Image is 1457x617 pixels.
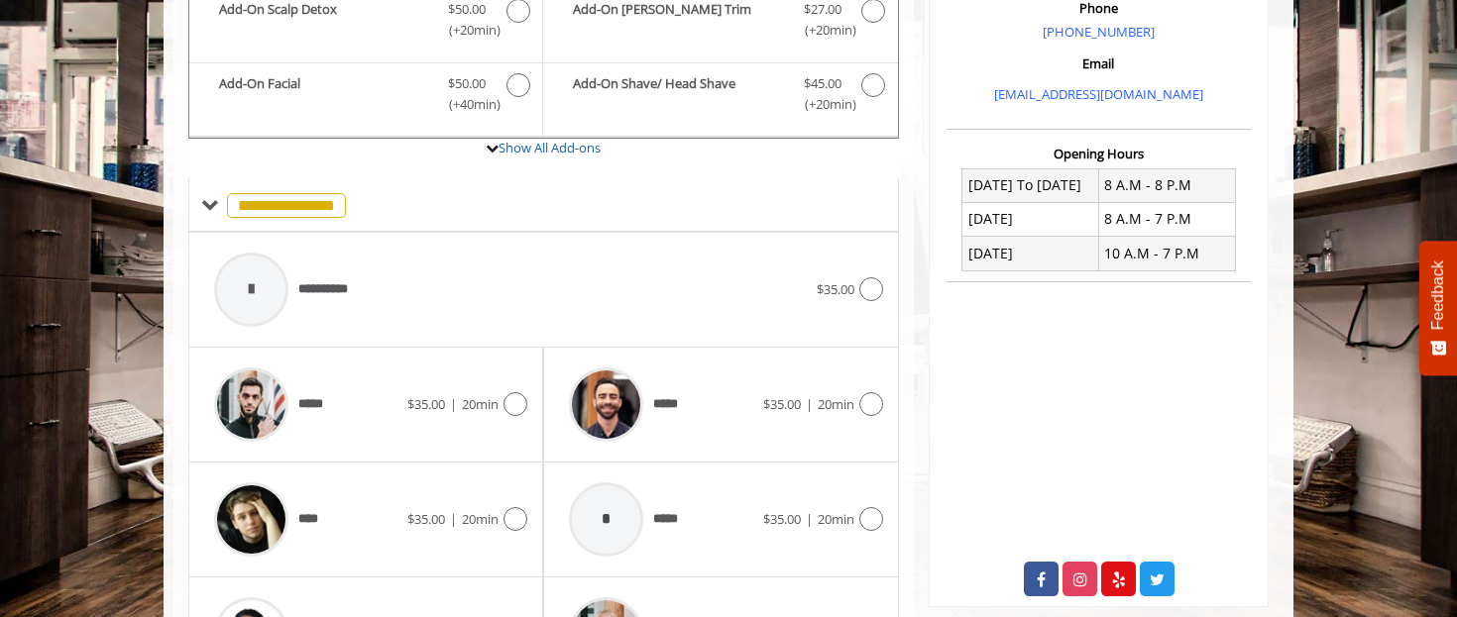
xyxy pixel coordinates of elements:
[1419,241,1457,375] button: Feedback - Show survey
[1098,168,1235,202] td: 8 A.M - 8 P.M
[1098,202,1235,236] td: 8 A.M - 7 P.M
[817,280,854,298] span: $35.00
[573,73,783,115] b: Add-On Shave/ Head Shave
[763,510,801,528] span: $35.00
[793,20,851,41] span: (+20min )
[793,94,851,115] span: (+20min )
[763,395,801,413] span: $35.00
[806,510,813,528] span: |
[199,73,532,120] label: Add-On Facial
[553,73,887,120] label: Add-On Shave/ Head Shave
[407,510,445,528] span: $35.00
[407,395,445,413] span: $35.00
[438,94,497,115] span: (+40min )
[448,73,486,94] span: $50.00
[947,147,1251,160] h3: Opening Hours
[450,510,457,528] span: |
[952,1,1246,15] h3: Phone
[499,139,601,156] a: Show All Add-ons
[1098,237,1235,270] td: 10 A.M - 7 P.M
[952,56,1246,70] h3: Email
[438,20,497,41] span: (+20min )
[962,168,1099,202] td: [DATE] To [DATE]
[818,510,854,528] span: 20min
[219,73,428,115] b: Add-On Facial
[962,202,1099,236] td: [DATE]
[994,85,1203,103] a: [EMAIL_ADDRESS][DOMAIN_NAME]
[818,395,854,413] span: 20min
[806,395,813,413] span: |
[1429,260,1447,330] span: Feedback
[804,73,841,94] span: $45.00
[962,237,1099,270] td: [DATE]
[462,395,499,413] span: 20min
[1043,23,1155,41] a: [PHONE_NUMBER]
[462,510,499,528] span: 20min
[450,395,457,413] span: |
